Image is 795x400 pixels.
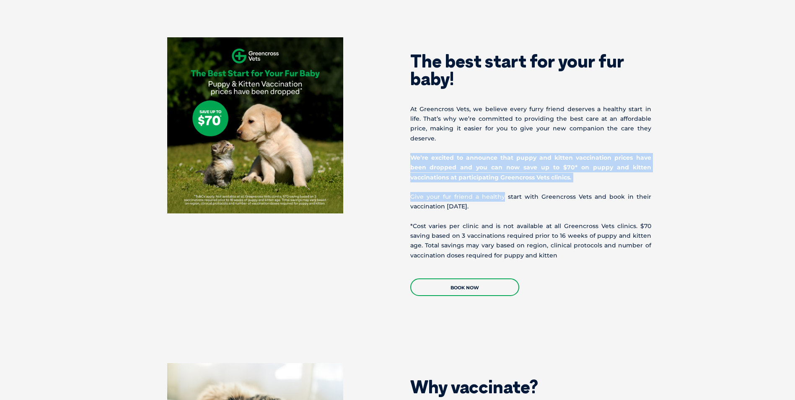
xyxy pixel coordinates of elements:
h2: Why vaccinate? [410,378,651,396]
a: Book Now [410,278,519,296]
p: *Cost varies per clinic and is not available at all Greencross Vets clinics. $70 saving based on ... [410,221,651,260]
p: Give your fur friend a healthy start with Greencross Vets and book in their vaccination [DATE]. [410,192,651,211]
h2: The best start for your fur baby! [410,52,651,88]
b: We’re excited to announce that puppy and kitten vaccination prices have been dropped and you can ... [410,154,651,181]
p: At Greencross Vets, we believe every furry friend deserves a healthy start in life. That’s why we... [410,104,651,143]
